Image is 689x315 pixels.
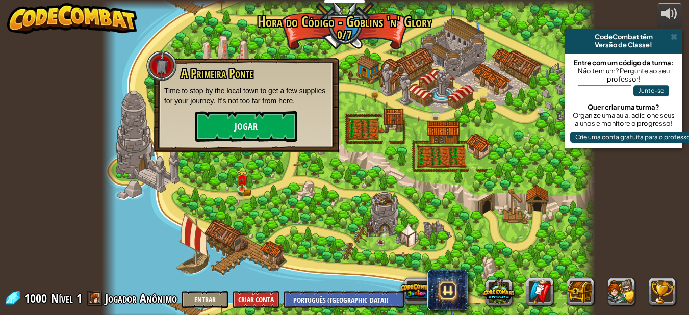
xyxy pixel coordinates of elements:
span: 1 [76,290,82,306]
button: Entrar [182,291,228,308]
span: Nível [51,290,73,307]
button: Criar Conta [233,291,279,308]
button: Jogar [195,111,297,142]
span: 1000 [24,290,50,306]
div: Entre com um código da turma: [570,59,677,67]
span: A Primeira Ponte [181,65,253,82]
div: Organize uma aula, adicione seus alunos e monitore o progresso! [570,111,677,127]
p: Time to stop by the local town to get a few supplies for your journey. It's not too far from here. [164,86,328,106]
div: CodeCombat têm [569,33,678,41]
span: Jogador Anônimo [105,290,177,306]
div: Quer criar uma turma? [570,103,677,111]
button: Ajuste o volume [657,3,682,27]
div: Versão de Classe! [569,41,678,49]
img: portrait.png [239,178,245,183]
button: Junte-se [633,85,669,96]
div: Não tem um? Pergunte ao seu professor! [570,67,677,83]
img: level-banner-unlock.png [236,171,248,190]
img: CodeCombat - Learn how to code by playing a game [7,3,138,34]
